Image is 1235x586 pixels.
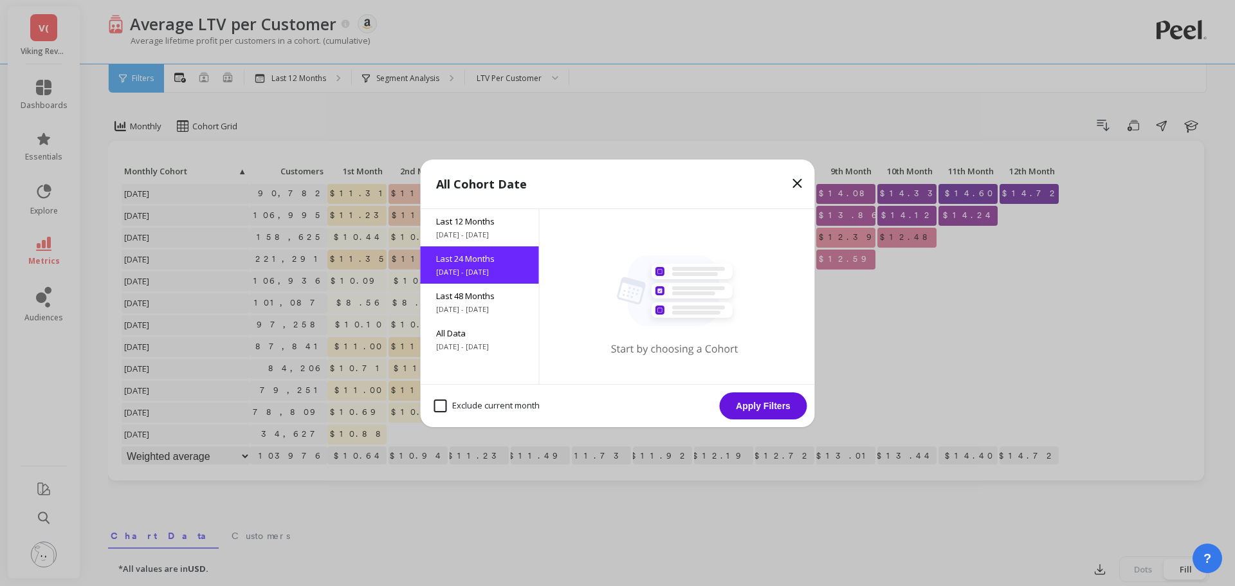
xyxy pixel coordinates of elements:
[436,230,524,240] span: [DATE] - [DATE]
[436,290,524,302] span: Last 48 Months
[436,253,524,264] span: Last 24 Months
[1193,544,1222,573] button: ?
[436,267,524,277] span: [DATE] - [DATE]
[436,342,524,352] span: [DATE] - [DATE]
[720,392,807,419] button: Apply Filters
[436,215,524,227] span: Last 12 Months
[436,175,527,193] p: All Cohort Date
[434,399,540,412] span: Exclude current month
[436,304,524,315] span: [DATE] - [DATE]
[1203,549,1211,567] span: ?
[436,327,524,339] span: All Data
